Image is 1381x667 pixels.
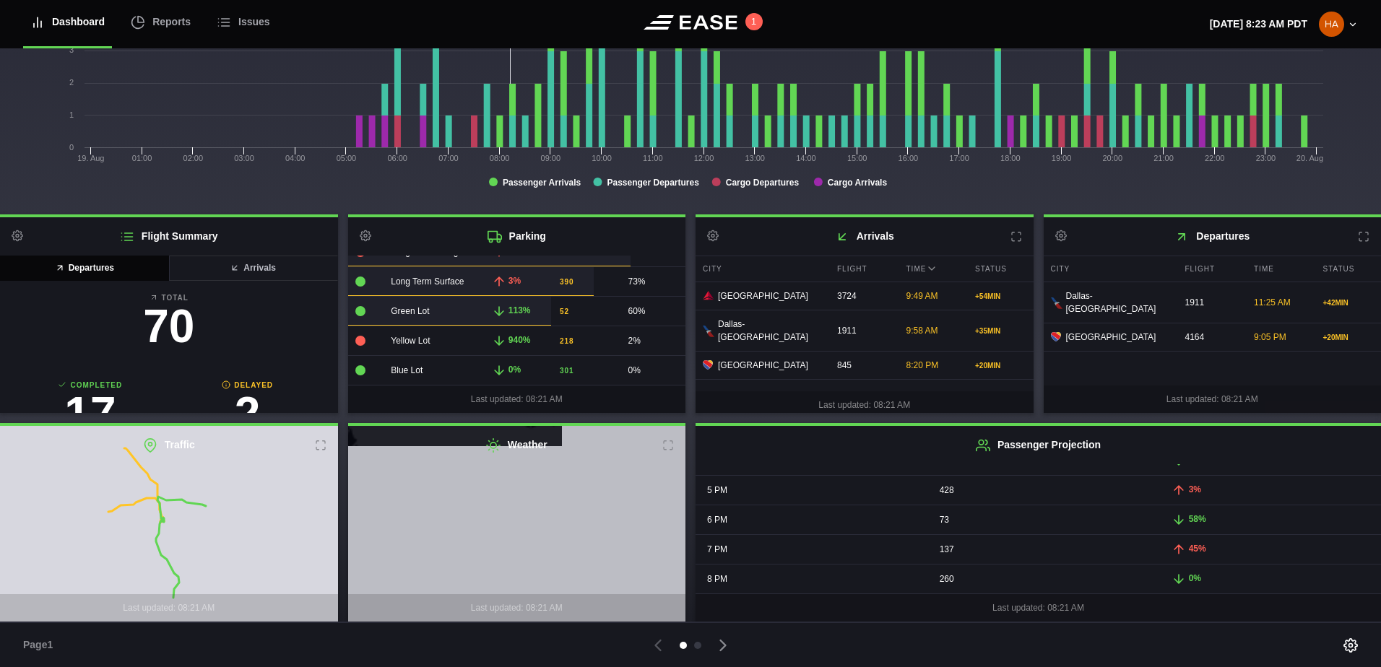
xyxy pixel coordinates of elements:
[508,276,521,286] span: 3%
[830,282,896,310] div: 3724
[696,594,1381,622] div: Last updated: 08:21 AM
[628,275,679,288] div: 73%
[169,391,326,437] h3: 2
[541,154,561,162] text: 09:00
[560,365,574,376] b: 301
[348,594,686,622] div: Last updated: 08:21 AM
[69,110,74,119] text: 1
[628,364,679,377] div: 0%
[183,154,204,162] text: 02:00
[928,565,1149,593] div: 260
[1178,323,1244,351] div: 4164
[1254,297,1291,308] span: 11:25 AM
[234,154,254,162] text: 03:00
[77,154,104,162] tspan: 19. Aug
[168,256,338,281] button: Arrivals
[387,154,407,162] text: 06:00
[337,154,357,162] text: 05:00
[696,426,1381,464] h2: Passenger Projection
[726,178,800,188] tspan: Cargo Departures
[23,637,59,653] span: Page 1
[906,326,938,336] span: 9:58 AM
[348,385,686,413] div: Last updated: 08:21 AM
[169,380,326,391] b: Delayed
[718,318,819,344] span: Dallas-[GEOGRAPHIC_DATA]
[928,506,1149,533] div: 73
[906,291,938,301] span: 9:49 AM
[928,536,1149,563] div: 137
[745,154,765,162] text: 13:00
[696,565,917,593] div: 8 PM
[12,391,169,437] h3: 17
[1254,332,1286,342] span: 9:05 PM
[696,256,826,282] div: City
[508,335,531,345] span: 940%
[391,276,464,287] span: Long Term Surface
[69,78,74,87] text: 2
[796,154,816,162] text: 14:00
[12,303,326,349] h3: 70
[348,426,686,464] h2: Weather
[696,217,1034,256] h2: Arrivals
[560,336,574,346] b: 218
[1296,154,1323,162] tspan: 20. Aug
[560,276,574,287] b: 390
[69,143,74,152] text: 0
[1066,331,1156,344] span: [GEOGRAPHIC_DATA]
[1000,154,1021,162] text: 18:00
[391,365,423,375] span: Blue Lot
[1189,484,1201,494] span: 3%
[1247,256,1312,282] div: Time
[696,506,917,533] div: 6 PM
[12,292,326,357] a: Total70
[628,305,679,318] div: 60%
[718,359,808,372] span: [GEOGRAPHIC_DATA]
[391,336,430,346] span: Yellow Lot
[696,391,1034,419] div: Last updated: 08:21 AM
[899,256,965,282] div: Time
[12,380,169,444] a: Completed17
[508,305,531,315] span: 113%
[1205,154,1225,162] text: 22:00
[975,291,1026,302] div: + 54 MIN
[438,154,459,162] text: 07:00
[968,256,1034,282] div: Status
[391,306,429,316] span: Green Lot
[1189,514,1206,524] span: 58%
[503,178,581,188] tspan: Passenger Arrivals
[560,306,569,317] b: 52
[1153,154,1174,162] text: 21:00
[285,154,306,162] text: 04:00
[906,360,939,370] span: 8:20 PM
[1052,154,1072,162] text: 19:00
[607,178,699,188] tspan: Passenger Departures
[1256,154,1276,162] text: 23:00
[592,154,612,162] text: 10:00
[1319,12,1344,37] img: b5913083fd3823de0062e8d8a95ced7f
[1044,256,1174,282] div: City
[949,154,969,162] text: 17:00
[169,380,326,444] a: Delayed2
[1178,289,1244,316] div: 1911
[975,360,1026,371] div: + 20 MIN
[830,317,896,344] div: 1911
[745,13,763,30] button: 1
[628,334,679,347] div: 2%
[718,289,808,302] span: [GEOGRAPHIC_DATA]
[830,352,896,379] div: 845
[928,476,1149,504] div: 428
[643,154,663,162] text: 11:00
[490,154,510,162] text: 08:00
[12,292,326,303] b: Total
[975,326,1026,336] div: + 35 MIN
[1323,332,1374,343] div: + 20 MIN
[348,217,686,256] h2: Parking
[696,536,917,563] div: 7 PM
[1189,544,1206,554] span: 45%
[132,154,152,162] text: 01:00
[830,256,896,282] div: Flight
[899,154,919,162] text: 16:00
[1066,289,1167,315] span: Dallas-[GEOGRAPHIC_DATA]
[694,154,714,162] text: 12:00
[828,178,888,188] tspan: Cargo Arrivals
